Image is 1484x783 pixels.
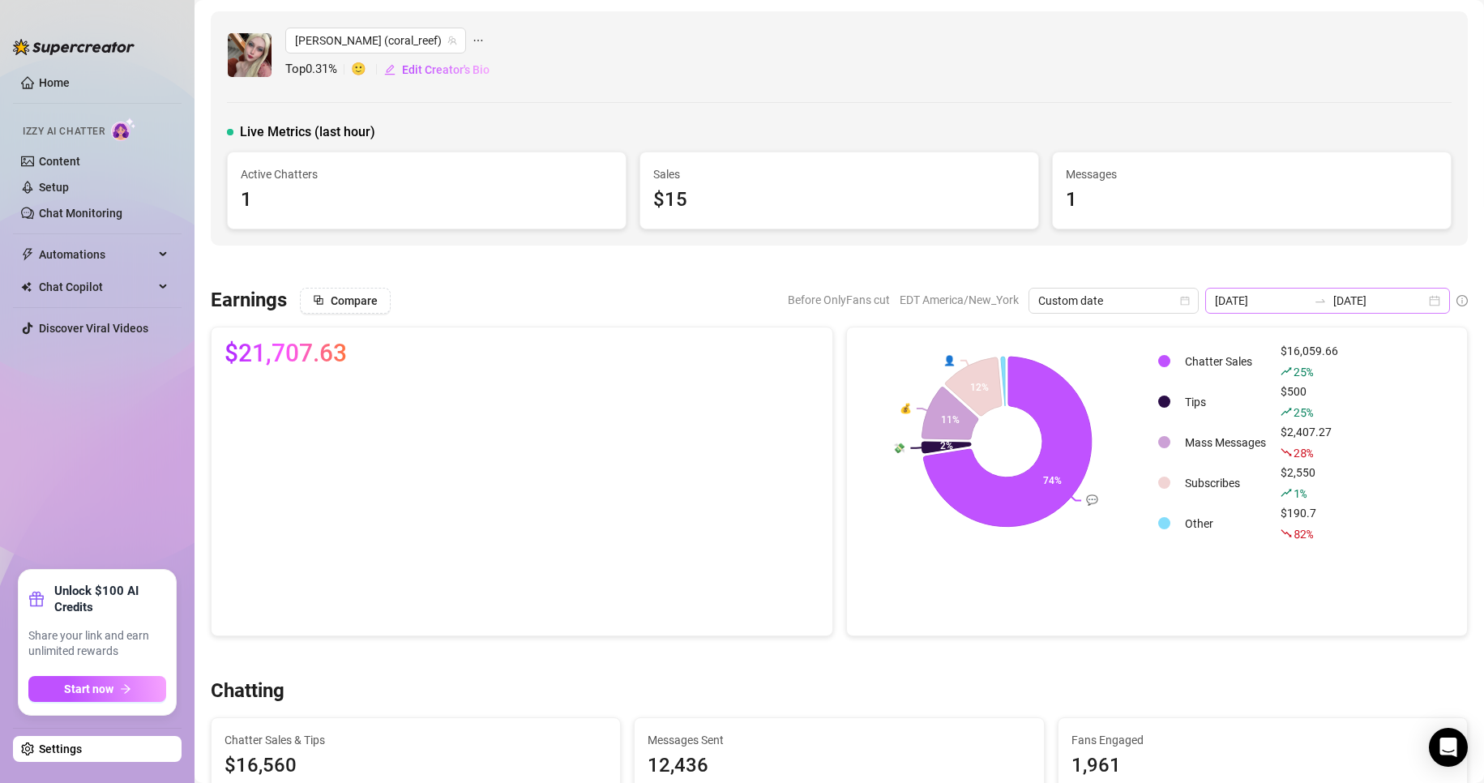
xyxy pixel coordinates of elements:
[240,122,375,142] span: Live Metrics (last hour)
[1294,364,1312,379] span: 25 %
[351,60,383,79] span: 🙂
[1038,289,1189,313] span: Custom date
[900,288,1019,312] span: EDT America/New_York
[225,751,607,781] span: $16,560
[1281,342,1338,381] div: $16,059.66
[1178,383,1272,421] td: Tips
[225,340,347,366] span: $21,707.63
[54,583,166,615] strong: Unlock $100 AI Credits
[28,591,45,607] span: gift
[1180,296,1190,306] span: calendar
[39,742,82,755] a: Settings
[28,676,166,702] button: Start nowarrow-right
[1429,728,1468,767] div: Open Intercom Messenger
[28,628,166,660] span: Share your link and earn unlimited rewards
[211,678,284,704] h3: Chatting
[653,165,1025,183] span: Sales
[1294,486,1306,501] span: 1 %
[1314,294,1327,307] span: swap-right
[39,274,154,300] span: Chat Copilot
[241,165,613,183] span: Active Chatters
[211,288,287,314] h3: Earnings
[943,354,956,366] text: 👤
[1281,406,1292,417] span: rise
[1215,292,1307,310] input: Start date
[1281,366,1292,377] span: rise
[1281,528,1292,539] span: fall
[39,155,80,168] a: Content
[1281,383,1338,421] div: $500
[23,124,105,139] span: Izzy AI Chatter
[1066,185,1438,216] div: 1
[1178,464,1272,503] td: Subscribes
[331,294,378,307] span: Compare
[402,63,490,76] span: Edit Creator's Bio
[1066,165,1438,183] span: Messages
[899,402,911,414] text: 💰
[1178,423,1272,462] td: Mass Messages
[1071,731,1454,749] span: Fans Engaged
[295,28,456,53] span: Anna (coral_reef)
[39,242,154,267] span: Automations
[39,76,70,89] a: Home
[111,118,136,141] img: AI Chatter
[285,60,351,79] span: Top 0.31 %
[788,288,890,312] span: Before OnlyFans cut
[1281,464,1338,503] div: $2,550
[39,181,69,194] a: Setup
[1281,423,1338,462] div: $2,407.27
[1071,751,1454,781] div: 1,961
[1281,504,1338,543] div: $190.7
[1178,504,1272,543] td: Other
[241,185,613,216] div: 1
[648,751,1030,781] div: 12,436
[653,185,1025,216] div: $15
[39,207,122,220] a: Chat Monitoring
[21,248,34,261] span: thunderbolt
[120,683,131,695] span: arrow-right
[384,64,396,75] span: edit
[225,731,607,749] span: Chatter Sales & Tips
[648,731,1030,749] span: Messages Sent
[1294,445,1312,460] span: 28 %
[1456,295,1468,306] span: info-circle
[447,36,457,45] span: team
[1086,494,1098,506] text: 💬
[21,281,32,293] img: Chat Copilot
[893,442,905,454] text: 💸
[64,682,113,695] span: Start now
[228,33,272,77] img: Anna
[1281,487,1292,498] span: rise
[39,322,148,335] a: Discover Viral Videos
[1294,526,1312,541] span: 82 %
[383,57,490,83] button: Edit Creator's Bio
[473,28,484,53] span: ellipsis
[1281,447,1292,458] span: fall
[1314,294,1327,307] span: to
[300,288,391,314] button: Compare
[1294,404,1312,420] span: 25 %
[1178,342,1272,381] td: Chatter Sales
[313,294,324,306] span: block
[1333,292,1426,310] input: End date
[13,39,135,55] img: logo-BBDzfeDw.svg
